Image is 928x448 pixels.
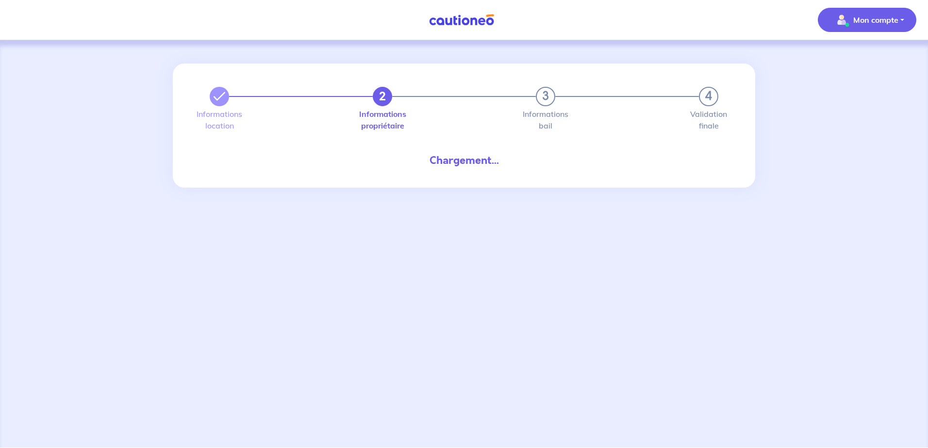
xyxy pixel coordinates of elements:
[853,14,898,26] p: Mon compte
[202,153,726,168] div: Chargement...
[210,110,229,129] label: Informations location
[373,110,392,129] label: Informations propriétaire
[536,110,555,129] label: Informations bail
[699,110,718,129] label: Validation finale
[425,14,498,26] img: Cautioneo
[834,12,849,28] img: illu_account_valid_menu.svg
[373,87,392,106] button: 2
[818,8,916,32] button: illu_account_valid_menu.svgMon compte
